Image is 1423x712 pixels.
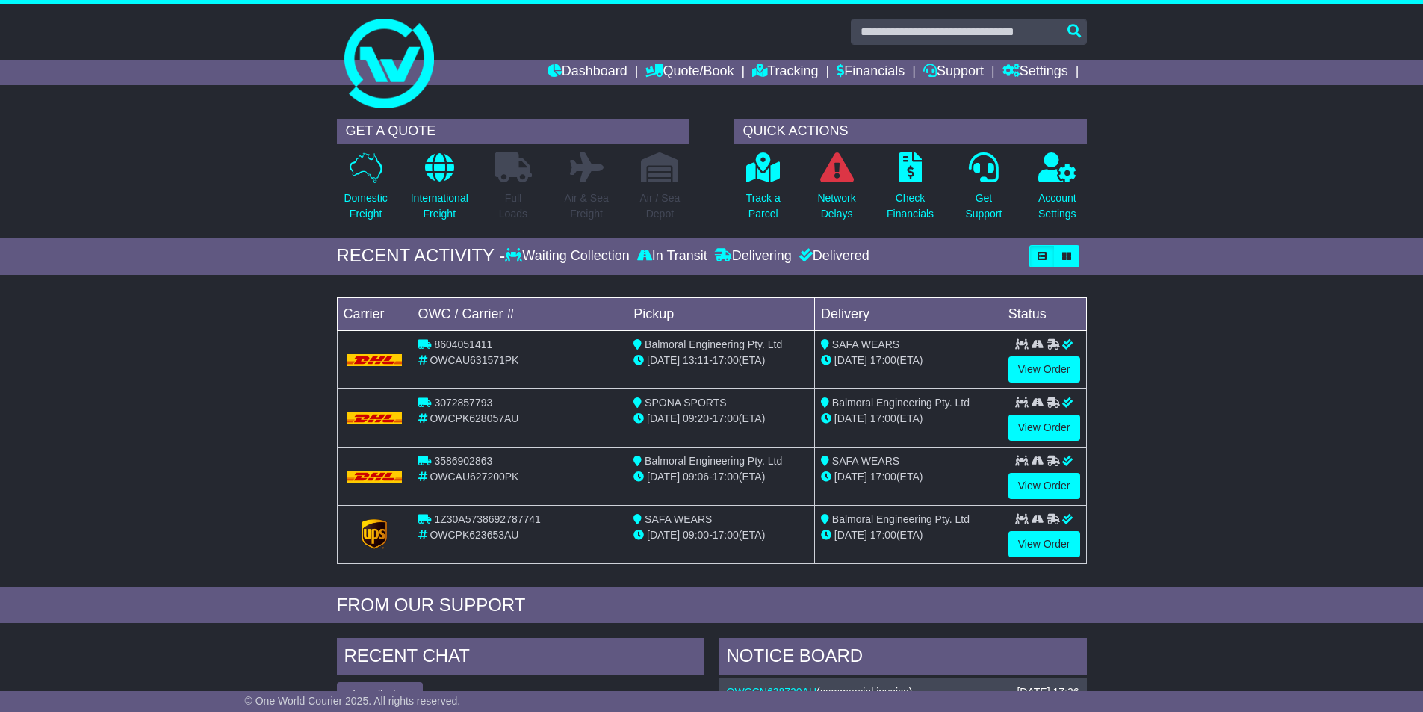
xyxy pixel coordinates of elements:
[820,686,909,698] span: commercial invoice
[796,248,869,264] div: Delivered
[1008,415,1080,441] a: View Order
[713,412,739,424] span: 17:00
[647,529,680,541] span: [DATE]
[870,354,896,366] span: 17:00
[410,152,469,230] a: InternationalFreight
[965,191,1002,222] p: Get Support
[887,191,934,222] p: Check Financials
[1017,686,1079,699] div: [DATE] 17:26
[645,455,782,467] span: Balmoral Engineering Pty. Ltd
[627,297,815,330] td: Pickup
[832,455,899,467] span: SAFA WEARS
[886,152,934,230] a: CheckFinancials
[633,411,808,427] div: - (ETA)
[337,638,704,678] div: RECENT CHAT
[430,354,518,366] span: OWCAU631571PK
[645,513,712,525] span: SAFA WEARS
[834,529,867,541] span: [DATE]
[565,191,609,222] p: Air & Sea Freight
[1038,152,1077,230] a: AccountSettings
[817,191,855,222] p: Network Delays
[640,191,681,222] p: Air / Sea Depot
[752,60,818,85] a: Tracking
[713,354,739,366] span: 17:00
[343,152,388,230] a: DomesticFreight
[727,686,817,698] a: OWCCN638720AU
[683,529,709,541] span: 09:00
[647,471,680,483] span: [DATE]
[347,412,403,424] img: DHL.png
[834,354,867,366] span: [DATE]
[711,248,796,264] div: Delivering
[505,248,633,264] div: Waiting Collection
[495,191,532,222] p: Full Loads
[362,519,387,549] img: GetCarrierServiceLogo
[347,471,403,483] img: DHL.png
[923,60,984,85] a: Support
[814,297,1002,330] td: Delivery
[745,152,781,230] a: Track aParcel
[1008,356,1080,383] a: View Order
[633,248,711,264] div: In Transit
[870,471,896,483] span: 17:00
[821,469,996,485] div: (ETA)
[816,152,856,230] a: NetworkDelays
[337,119,689,144] div: GET A QUOTE
[434,455,492,467] span: 3586902863
[870,529,896,541] span: 17:00
[964,152,1002,230] a: GetSupport
[434,338,492,350] span: 8604051411
[713,471,739,483] span: 17:00
[821,353,996,368] div: (ETA)
[645,397,726,409] span: SPONA SPORTS
[746,191,781,222] p: Track a Parcel
[633,527,808,543] div: - (ETA)
[434,397,492,409] span: 3072857793
[337,245,506,267] div: RECENT ACTIVITY -
[347,354,403,366] img: DHL.png
[832,338,899,350] span: SAFA WEARS
[412,297,627,330] td: OWC / Carrier #
[713,529,739,541] span: 17:00
[337,682,423,708] button: View All Chats
[832,397,970,409] span: Balmoral Engineering Pty. Ltd
[821,411,996,427] div: (ETA)
[411,191,468,222] p: International Freight
[727,686,1079,699] div: ( )
[647,354,680,366] span: [DATE]
[344,191,387,222] p: Domestic Freight
[337,297,412,330] td: Carrier
[633,469,808,485] div: - (ETA)
[832,513,970,525] span: Balmoral Engineering Pty. Ltd
[683,354,709,366] span: 13:11
[645,60,734,85] a: Quote/Book
[834,412,867,424] span: [DATE]
[633,353,808,368] div: - (ETA)
[430,471,518,483] span: OWCAU627200PK
[870,412,896,424] span: 17:00
[1008,473,1080,499] a: View Order
[647,412,680,424] span: [DATE]
[821,527,996,543] div: (ETA)
[683,471,709,483] span: 09:06
[430,529,518,541] span: OWCPK623653AU
[645,338,782,350] span: Balmoral Engineering Pty. Ltd
[1002,60,1068,85] a: Settings
[683,412,709,424] span: 09:20
[245,695,461,707] span: © One World Courier 2025. All rights reserved.
[837,60,905,85] a: Financials
[430,412,518,424] span: OWCPK628057AU
[834,471,867,483] span: [DATE]
[337,595,1087,616] div: FROM OUR SUPPORT
[1038,191,1076,222] p: Account Settings
[548,60,627,85] a: Dashboard
[719,638,1087,678] div: NOTICE BOARD
[1002,297,1086,330] td: Status
[434,513,540,525] span: 1Z30A5738692787741
[1008,531,1080,557] a: View Order
[734,119,1087,144] div: QUICK ACTIONS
